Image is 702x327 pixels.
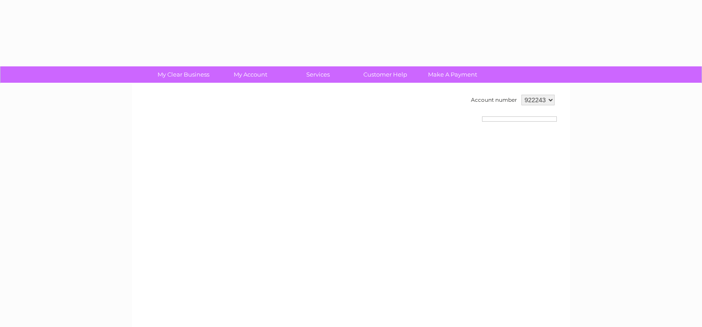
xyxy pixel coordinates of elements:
td: Account number [469,92,519,108]
a: Services [282,66,355,83]
a: My Account [214,66,287,83]
a: Make A Payment [416,66,489,83]
a: My Clear Business [147,66,220,83]
a: Customer Help [349,66,422,83]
